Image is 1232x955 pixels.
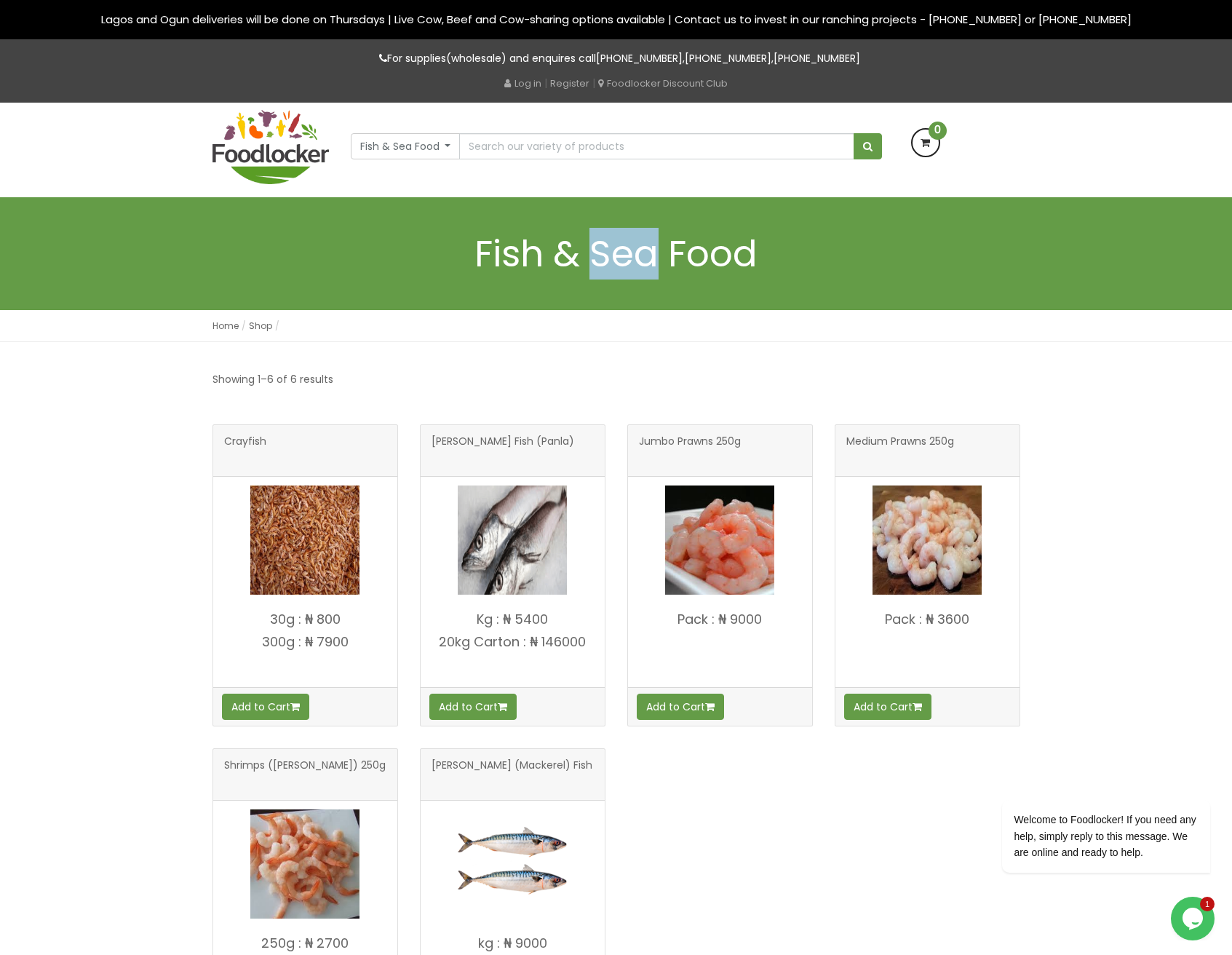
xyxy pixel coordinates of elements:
[774,51,860,66] a: [PHONE_NUMBER]
[421,612,605,627] p: Kg : ₦ 5400
[844,694,931,720] button: Add to Cart
[250,486,359,595] img: Crayfish
[665,486,774,595] img: Jumbo Prawns 250g
[212,234,1020,274] h1: Fish & Sea Food
[458,486,567,595] img: Hake Fish (Panla)
[873,486,982,595] img: Medium Prawns 250g
[212,50,1020,67] p: For supplies(wholesale) and enquires call , ,
[351,133,461,159] button: Fish & Sea Food
[913,702,922,712] i: Add to cart
[598,76,728,90] a: Foodlocker Discount Club
[213,635,397,649] p: 300g : ₦ 7900
[432,760,592,789] span: [PERSON_NAME] (Mackerel) Fish
[596,51,683,66] a: [PHONE_NUMBER]
[685,51,771,66] a: [PHONE_NUMBER]
[637,694,724,720] button: Add to Cart
[544,76,547,90] span: |
[212,371,333,388] p: Showing 1–6 of 6 results
[955,668,1217,889] iframe: chat widget
[1171,897,1217,940] iframe: chat widget
[458,809,567,919] img: Titus (Mackerel) Fish
[929,122,947,140] span: 0
[432,436,574,465] span: [PERSON_NAME] Fish (Panla)
[498,702,507,712] i: Add to cart
[705,702,715,712] i: Add to cart
[628,612,812,627] p: Pack : ₦ 9000
[639,436,741,465] span: Jumbo Prawns 250g
[550,76,589,90] a: Register
[212,320,239,332] a: Home
[835,612,1020,627] p: Pack : ₦ 3600
[429,694,517,720] button: Add to Cart
[224,436,266,465] span: Crayfish
[421,936,605,951] p: kg : ₦ 9000
[212,110,329,184] img: FoodLocker
[421,635,605,649] p: 20kg Carton : ₦ 146000
[504,76,541,90] a: Log in
[213,936,397,951] p: 250g : ₦ 2700
[846,436,954,465] span: Medium Prawns 250g
[224,760,386,789] span: Shrimps ([PERSON_NAME]) 250g
[222,694,309,720] button: Add to Cart
[101,12,1132,27] span: Lagos and Ogun deliveries will be done on Thursdays | Live Cow, Beef and Cow-sharing options avai...
[250,809,359,919] img: Shrimps (Perez) 250g
[290,702,300,712] i: Add to cart
[213,612,397,627] p: 30g : ₦ 800
[459,133,854,159] input: Search our variety of products
[592,76,595,90] span: |
[249,320,272,332] a: Shop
